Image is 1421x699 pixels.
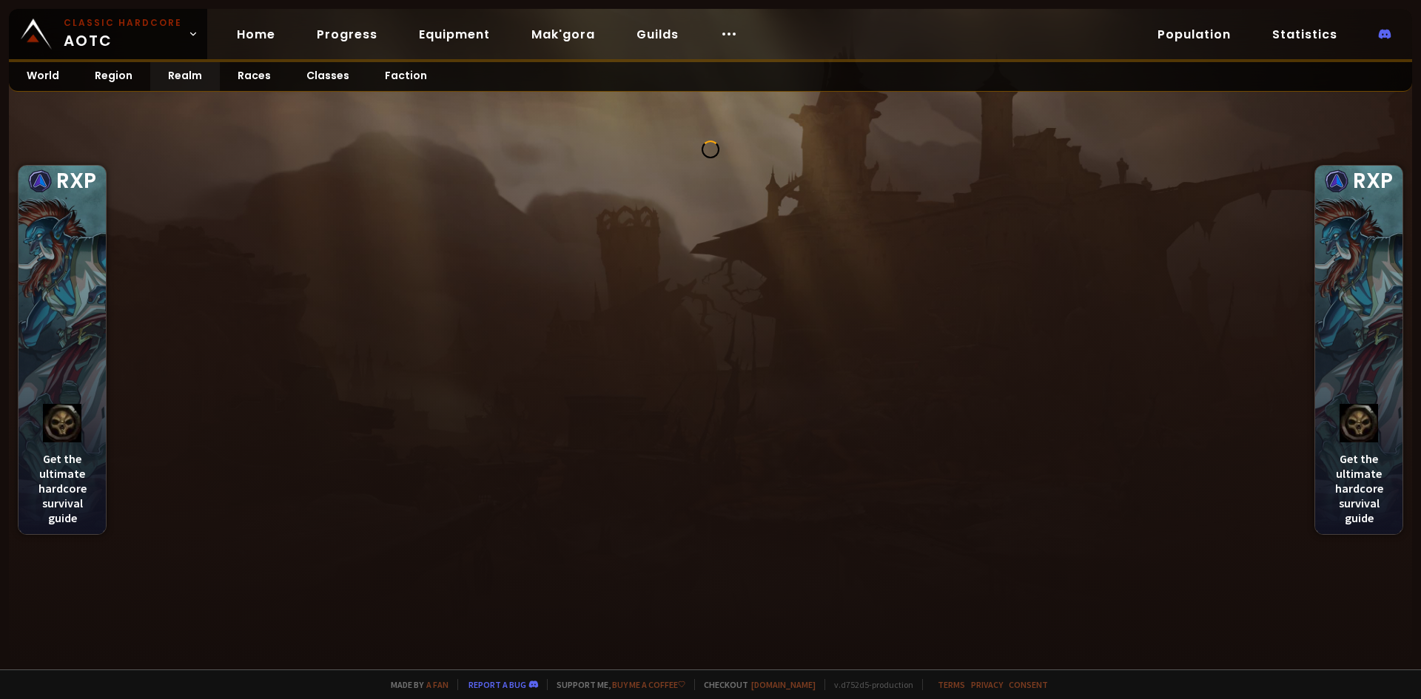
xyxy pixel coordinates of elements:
span: v. d752d5 - production [824,679,913,690]
a: Faction [367,62,445,91]
div: Get the ultimate hardcore survival guide [19,395,106,534]
a: a fan [426,679,449,690]
a: [DOMAIN_NAME] [751,679,816,690]
a: Classic HardcoreAOTC [9,9,207,59]
a: Report a bug [468,679,526,690]
a: Consent [1009,679,1048,690]
a: Mak'gora [520,19,607,50]
img: logo hc [1340,404,1378,442]
a: Progress [305,19,389,50]
span: Checkout [694,679,816,690]
a: rxp logoRXPlogo hcGet the ultimate hardcore survival guide [1314,165,1403,535]
a: Home [225,19,287,50]
a: World [9,62,77,91]
span: Support me, [547,679,685,690]
div: RXP [19,166,106,197]
a: Statistics [1260,19,1349,50]
div: Get the ultimate hardcore survival guide [1315,395,1402,534]
a: Realm [150,62,220,91]
img: rxp logo [1325,169,1348,193]
a: Terms [938,679,965,690]
small: Classic Hardcore [64,16,182,30]
div: RXP [1315,166,1402,197]
a: Privacy [971,679,1003,690]
a: Equipment [407,19,502,50]
a: Population [1146,19,1243,50]
a: Guilds [625,19,691,50]
img: logo hc [43,404,81,442]
span: Made by [382,679,449,690]
a: Classes [289,62,367,91]
a: Region [77,62,150,91]
a: Buy me a coffee [612,679,685,690]
img: rxp logo [28,169,52,193]
span: AOTC [64,16,182,52]
a: Races [220,62,289,91]
a: rxp logoRXPlogo hcGet the ultimate hardcore survival guide [18,165,107,535]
